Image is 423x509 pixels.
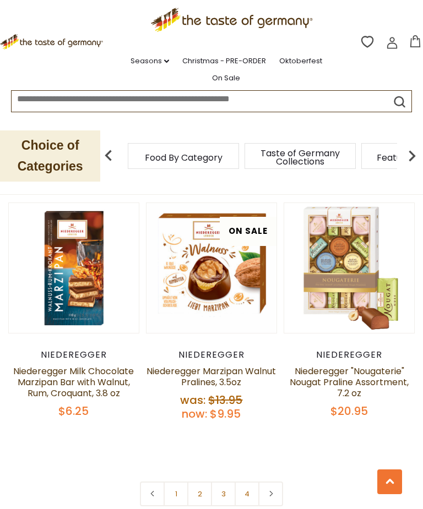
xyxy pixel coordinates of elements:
[145,154,223,162] a: Food By Category
[211,481,236,506] a: 3
[401,145,423,167] img: next arrow
[8,349,139,360] div: Niederegger
[256,149,344,166] a: Taste of Germany Collections
[187,481,212,506] a: 2
[235,481,259,506] a: 4
[182,406,207,422] label: Now:
[146,349,277,360] div: Niederegger
[180,392,205,408] label: Was:
[164,481,188,506] a: 1
[284,349,415,360] div: Niederegger
[147,203,276,333] img: Niederegger
[212,72,240,84] a: On Sale
[284,203,414,333] img: Niederegger
[13,365,134,399] a: Niederegger Milk Chocolate Marzipan Bar with Walnut, Rum, Croquant, 3.8 oz
[9,203,139,333] img: Niederegger
[147,365,276,388] a: Niederegger Marzipan Walnut Pralines, 3.5oz
[131,55,169,67] a: Seasons
[208,392,242,408] span: $13.95
[210,406,241,422] span: $9.95
[290,365,409,399] a: Niederegger "Nougaterie" Nougat Praline Assortment, 7.2 oz
[279,55,322,67] a: Oktoberfest
[330,403,368,419] span: $20.95
[58,403,89,419] span: $6.25
[97,145,120,167] img: previous arrow
[182,55,266,67] a: Christmas - PRE-ORDER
